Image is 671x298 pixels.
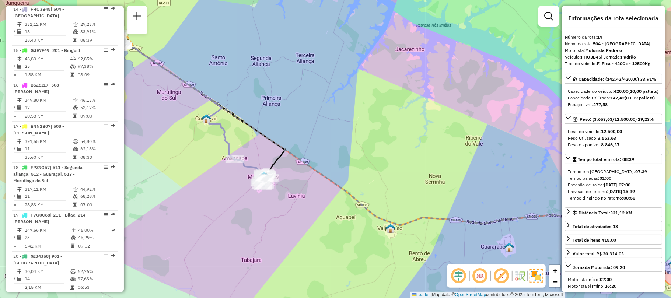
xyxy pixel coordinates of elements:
[13,36,17,44] td: =
[109,38,127,45] div: Atividade não roteirizada - SUPERMERCADOS RASTEL
[111,165,115,169] em: Rota exportada
[111,213,115,217] em: Rota exportada
[585,48,622,53] strong: Motorista Padra o
[104,254,108,259] em: Opções
[77,71,115,78] td: 08:09
[107,32,126,40] div: Atividade não roteirizada - SUPERMERCADO DO TURC
[24,21,73,28] td: 331,12 KM
[80,186,115,193] td: 44,92%
[73,203,77,207] i: Tempo total em rota
[504,242,514,252] img: GUARARAPES
[31,82,48,88] span: BSZ6I17
[565,154,662,164] a: Tempo total em rota: 08:39
[77,63,115,70] td: 97,38%
[13,6,64,18] span: 14 -
[130,9,144,25] a: Nova sessão e pesquisa
[17,147,22,151] i: Total de Atividades
[73,105,78,110] i: % de utilização da cubagem
[17,29,22,34] i: Total de Atividades
[104,83,108,87] em: Opções
[77,55,115,63] td: 62,85%
[24,104,73,111] td: 17
[568,135,659,141] div: Peso Utilizado:
[24,138,73,145] td: 391,55 KM
[71,244,74,249] i: Tempo total em rota
[579,76,656,82] span: Capacidade: (142,42/420,00) 33,91%
[565,114,662,124] a: Peso: (3.653,63/12.500,00) 29,23%
[565,41,662,47] div: Nome da rota:
[568,283,659,290] div: Motorista término:
[549,276,560,287] a: Zoom out
[580,116,654,122] span: Peso: (3.653,63/12.500,00) 29,23%
[78,227,111,234] td: 46,00%
[111,124,115,128] em: Rota exportada
[104,213,108,217] em: Opções
[593,41,650,46] strong: 504 - [GEOGRAPHIC_DATA]
[31,254,49,259] span: GIJ4J58
[24,63,70,70] td: 25
[17,98,22,102] i: Distância Total
[610,210,632,215] span: 331,12 KM
[13,48,80,53] span: 15 -
[597,34,602,40] strong: 14
[602,237,616,243] strong: 415,00
[70,277,76,281] i: % de utilização da cubagem
[104,165,108,169] em: Opções
[113,42,132,49] div: Atividade não roteirizada - ANDRE RICARDO DOS SA
[31,48,49,53] span: GJE7F49
[49,48,80,53] span: | 201 - Birigui I
[17,194,22,199] i: Total de Atividades
[13,284,17,291] td: =
[568,195,659,201] div: Tempo dirigindo no retorno:
[568,182,659,188] div: Previsão de saída:
[24,112,73,120] td: 20,58 KM
[568,188,659,195] div: Previsão de retorno:
[568,101,659,108] div: Espaço livre:
[13,201,17,209] td: =
[202,114,211,123] img: GUARAÇAÍ
[70,73,74,77] i: Tempo total em rota
[17,277,22,281] i: Total de Atividades
[13,63,17,70] td: /
[568,141,659,148] div: Peso disponível:
[13,104,17,111] td: /
[80,28,115,35] td: 33,91%
[565,85,662,111] div: Capacidade: (142,42/420,00) 33,91%
[455,292,486,297] a: OpenStreetMap
[13,6,64,18] span: | 504 - [GEOGRAPHIC_DATA]
[13,145,17,152] td: /
[13,112,17,120] td: =
[80,201,115,209] td: 07:00
[530,269,543,283] img: Exibir/Ocultar setores
[565,221,662,231] a: Total de atividades:18
[573,224,618,229] span: Total de atividades:
[104,124,108,128] em: Opções
[31,6,50,12] span: FHQ3B45
[565,54,662,60] div: Veículo:
[108,42,127,49] div: Atividade não roteirizada - CARLA PEGORARO AMBRO
[13,213,88,225] span: | 211 - Bilac, 214 - [PERSON_NAME]
[80,154,115,161] td: 08:33
[73,22,78,27] i: % de utilização do peso
[80,145,115,152] td: 62,16%
[17,139,22,144] i: Distância Total
[24,243,70,250] td: 6,42 KM
[31,213,50,218] span: FVG0C68
[604,182,630,187] strong: [DATE] 07:00
[80,193,115,200] td: 68,28%
[24,28,73,35] td: 18
[386,224,395,233] img: VALPARAISO
[578,157,634,162] span: Tempo total em rota: 08:39
[593,102,608,107] strong: 277,58
[541,9,556,24] a: Exibir filtros
[549,265,560,276] a: Zoom in
[73,187,78,192] i: % de utilização do peso
[573,264,625,271] div: Jornada Motorista: 09:20
[31,123,50,129] span: ENN2B07
[568,129,622,134] span: Peso do veículo:
[80,21,115,28] td: 29,23%
[635,169,647,174] strong: 07:39
[565,165,662,204] div: Tempo total em rota: 08:39
[412,292,430,297] a: Leaflet
[13,213,88,225] span: 19 -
